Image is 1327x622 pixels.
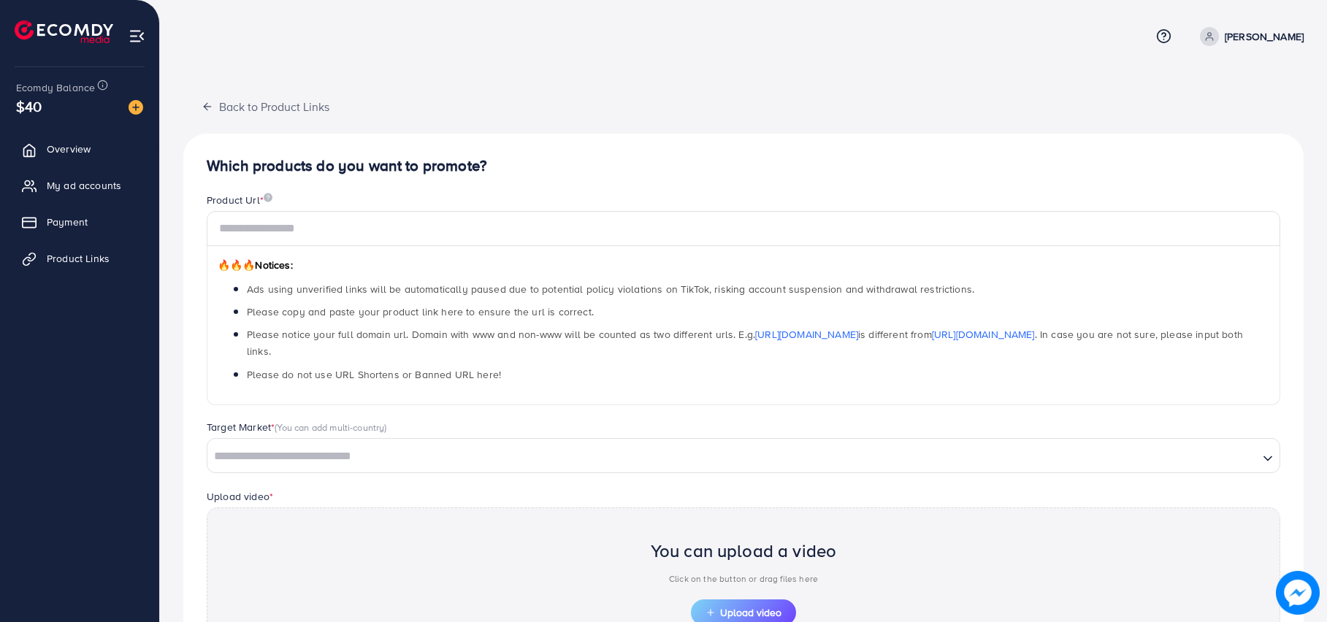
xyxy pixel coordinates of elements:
img: logo [15,20,113,43]
a: [URL][DOMAIN_NAME] [755,327,858,342]
p: Click on the button or drag files here [651,570,837,588]
span: Please do not use URL Shortens or Banned URL here! [247,367,501,382]
a: My ad accounts [11,171,148,200]
input: Search for option [209,445,1257,468]
span: 🔥🔥🔥 [218,258,255,272]
img: menu [129,28,145,45]
a: [PERSON_NAME] [1194,27,1304,46]
h2: You can upload a video [651,540,837,561]
span: Ads using unverified links will be automatically paused due to potential policy violations on Tik... [247,282,974,296]
label: Product Url [207,193,272,207]
a: Payment [11,207,148,237]
span: Please notice your full domain url. Domain with www and non-www will be counted as two different ... [247,327,1243,358]
label: Target Market [207,420,387,434]
span: Overview [47,142,91,156]
img: image [264,193,272,202]
label: Upload video [207,489,273,504]
span: Notices: [218,258,293,272]
span: $40 [16,96,42,117]
button: Back to Product Links [183,91,348,122]
span: Product Links [47,251,110,266]
span: My ad accounts [47,178,121,193]
img: image [129,100,143,115]
h4: Which products do you want to promote? [207,157,1280,175]
p: [PERSON_NAME] [1225,28,1304,45]
img: image [1277,572,1319,614]
div: Search for option [207,438,1280,473]
span: (You can add multi-country) [275,421,386,434]
a: [URL][DOMAIN_NAME] [932,327,1035,342]
span: Upload video [705,607,781,618]
span: Payment [47,215,88,229]
span: Please copy and paste your product link here to ensure the url is correct. [247,304,594,319]
a: Overview [11,134,148,164]
a: Product Links [11,244,148,273]
span: Ecomdy Balance [16,80,95,95]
